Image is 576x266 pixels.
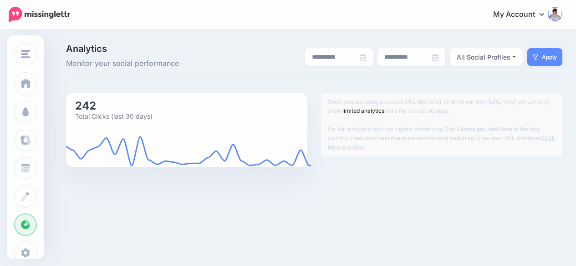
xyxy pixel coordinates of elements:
text: Total Clicks (last 30 days) [75,112,153,120]
div: Since you are using a custom URL shortener (and not our own [URL] one), we can only show here for... [321,93,562,156]
mark: limited analytics [342,106,386,115]
img: Missinglettr [9,7,70,22]
a: My Account [484,4,562,26]
div: All Social Profiles [457,52,510,63]
button: All Social Profiles [450,48,523,66]
text: 242 [75,99,96,112]
span: Analytics [66,44,222,53]
span: Monitor your social performance [66,58,222,70]
button: Apply [527,48,562,66]
a: Click here to switch [328,135,555,151]
img: menu.png [21,50,30,58]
